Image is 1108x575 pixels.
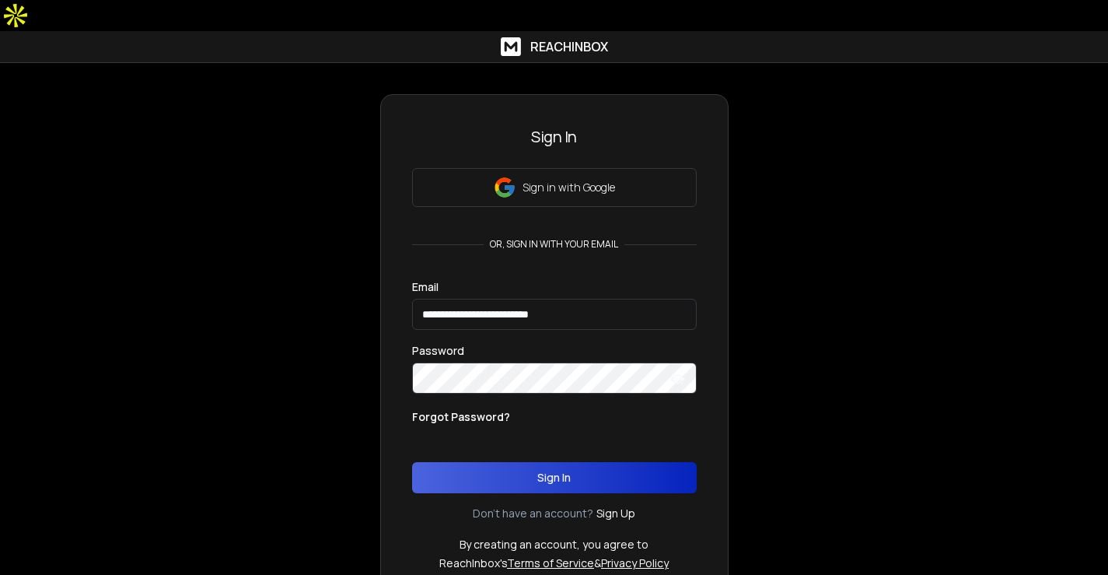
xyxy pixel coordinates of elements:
a: Privacy Policy [601,556,669,570]
a: ReachInbox [501,37,608,56]
p: or, sign in with your email [484,238,624,251]
p: Sign in with Google [523,180,615,195]
a: Terms of Service [507,556,594,570]
a: Sign Up [596,506,635,521]
p: Don't have an account? [473,506,593,521]
h1: ReachInbox [530,37,608,56]
p: By creating an account, you agree to [460,537,648,552]
p: ReachInbox's & [439,556,669,571]
button: Sign In [412,462,697,493]
h3: Sign In [412,126,697,148]
label: Email [412,282,439,293]
button: Sign in with Google [412,168,697,207]
p: Forgot Password? [412,409,510,425]
label: Password [412,345,464,356]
